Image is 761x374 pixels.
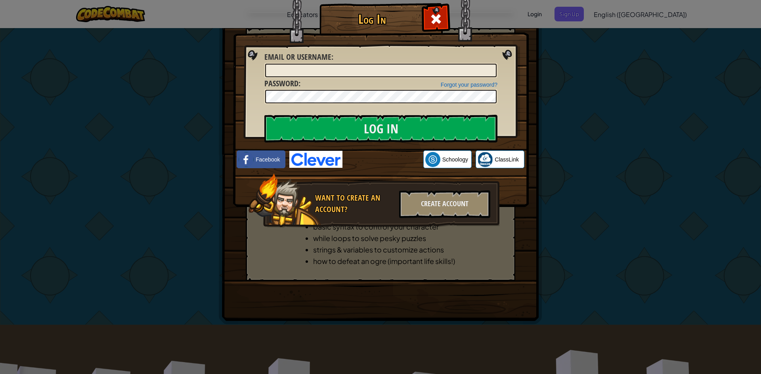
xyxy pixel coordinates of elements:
[264,78,300,89] label: :
[478,152,493,167] img: classlink-logo-small.png
[425,152,440,167] img: schoology.png
[264,115,497,142] input: Log In
[442,156,468,163] span: Schoology
[495,156,519,163] span: ClassLink
[289,151,342,168] img: clever-logo-blue.png
[264,78,298,89] span: Password
[342,151,423,168] iframe: Sign in with Google Button
[321,12,423,26] h1: Log In
[399,190,490,218] div: Create Account
[264,51,333,63] label: :
[264,51,331,62] span: Email or Username
[256,156,280,163] span: Facebook
[441,82,497,88] a: Forgot your password?
[315,192,394,215] div: Want to create an account?
[239,152,254,167] img: facebook_small.png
